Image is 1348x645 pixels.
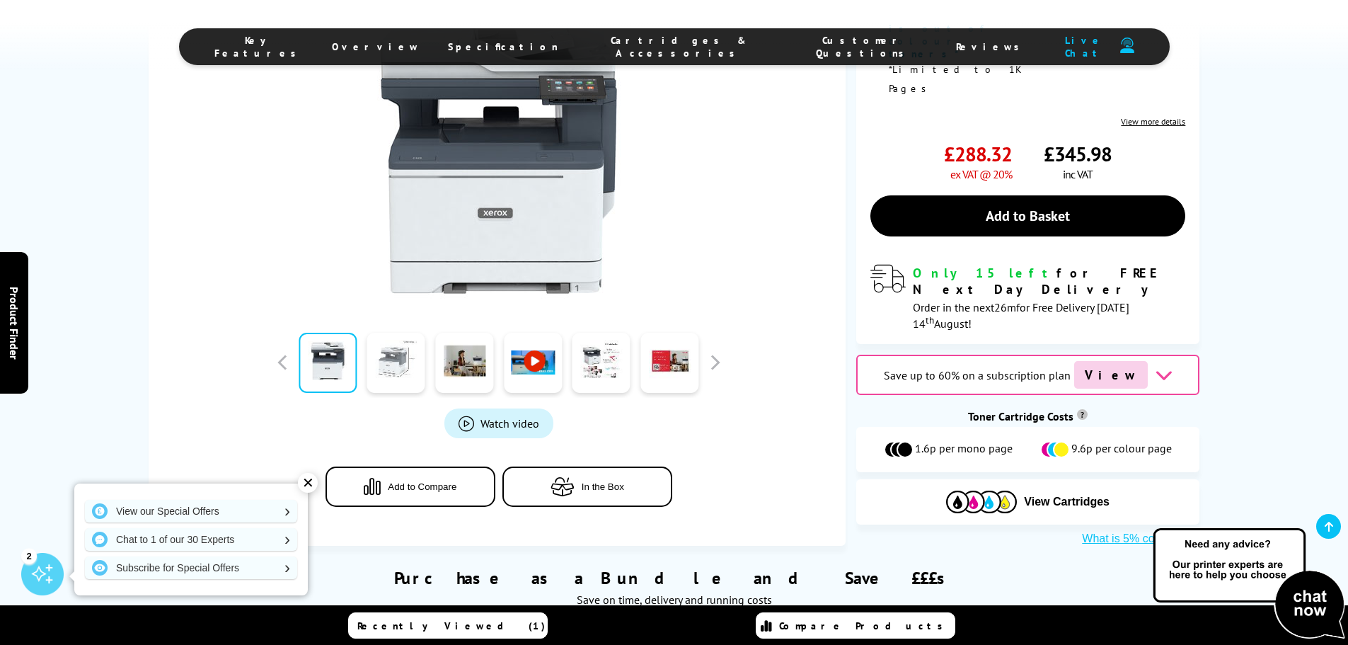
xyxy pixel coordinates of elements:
[1055,34,1112,59] span: Live Chat
[913,300,1129,331] span: Order in the next for Free Delivery [DATE] 14 August!
[1121,116,1185,127] a: View more details
[326,467,495,507] button: Add to Compare
[756,612,955,639] a: Compare Products
[1150,526,1348,642] img: Open Live Chat window
[913,265,1185,297] div: for FREE Next Day Delivery
[166,593,1182,607] div: Save on time, delivery and running costs
[800,34,928,59] span: Customer Questions
[779,620,950,632] span: Compare Products
[913,265,1056,281] span: Only 15 left
[1063,167,1093,181] span: inc VAT
[388,481,456,492] span: Add to Compare
[502,467,672,507] button: In the Box
[7,286,21,359] span: Product Finder
[85,500,297,523] a: View our Special Offers
[889,60,1025,98] p: *Limited to 1K Pages
[360,21,638,299] img: Xerox C325
[870,265,1185,330] div: modal_delivery
[950,167,1012,181] span: ex VAT @ 20%
[1120,38,1134,54] img: user-headset-duotone.svg
[946,491,1017,513] img: Cartridges
[1074,361,1148,389] span: View
[867,490,1189,513] button: View Cartridges
[944,141,1012,167] span: £288.32
[85,528,297,551] a: Chat to 1 of our 30 Experts
[448,40,558,53] span: Specification
[21,548,37,564] div: 2
[348,612,548,639] a: Recently Viewed (1)
[915,441,1013,458] span: 1.6p per mono page
[1078,532,1199,546] button: What is 5% coverage?
[298,473,318,493] div: ✕
[870,195,1185,236] a: Add to Basket
[1077,409,1088,420] sup: Cost per page
[149,546,1200,614] div: Purchase as a Bundle and Save £££s
[480,416,539,430] span: Watch video
[444,409,553,438] a: Product_All_Videos
[884,368,1071,382] span: Save up to 60% on a subscription plan
[214,34,304,59] span: Key Features
[1044,141,1112,167] span: £345.98
[1071,441,1172,458] span: 9.6p per colour page
[357,620,546,632] span: Recently Viewed (1)
[85,556,297,579] a: Subscribe for Special Offers
[856,409,1199,423] div: Toner Cartridge Costs
[994,300,1016,314] span: 26m
[587,34,772,59] span: Cartridges & Accessories
[926,314,934,326] sup: th
[956,40,1027,53] span: Reviews
[582,481,624,492] span: In the Box
[1024,496,1110,508] span: View Cartridges
[332,40,420,53] span: Overview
